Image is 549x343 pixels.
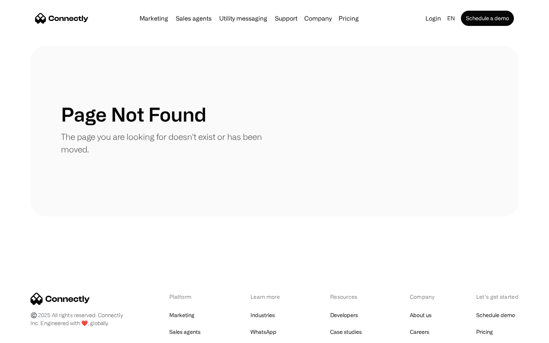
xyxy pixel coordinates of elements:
[330,293,370,301] div: Resources
[169,310,194,321] a: Marketing
[272,15,300,21] a: Support
[330,327,362,337] a: Case studies
[476,293,518,301] div: Let’s get started
[250,293,291,301] div: Learn more
[447,13,455,24] div: en
[136,15,171,21] a: Marketing
[476,327,493,337] a: Pricing
[250,310,275,321] a: Industries
[304,13,332,24] div: Company
[461,11,514,26] a: Schedule a demo
[335,15,362,21] a: Pricing
[410,327,429,337] a: Careers
[476,310,515,321] a: Schedule demo
[173,15,215,21] a: Sales agents
[410,310,432,321] a: About us
[15,330,46,340] ul: Language list
[8,329,46,340] aside: Language selected: English
[169,327,201,337] a: Sales agents
[169,293,211,301] div: Platform
[250,327,276,337] a: WhatsApp
[410,293,437,301] div: Company
[61,130,274,155] p: The page you are looking for doesn't exist or has been moved.
[61,103,206,126] h1: Page Not Found
[422,13,444,24] a: Login
[216,15,270,21] a: Utility messaging
[330,310,358,321] a: Developers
